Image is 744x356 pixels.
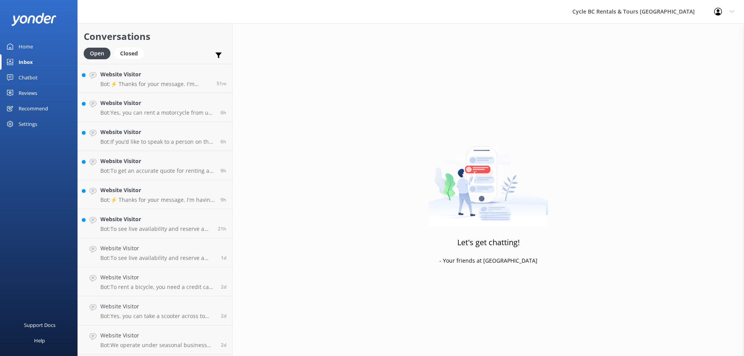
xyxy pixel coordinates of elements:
[78,238,232,267] a: Website VisitorBot:To see live availability and reserve a motorcycle, please check out our websit...
[457,236,520,249] h3: Let's get chatting!
[100,70,211,79] h4: Website Visitor
[100,331,215,340] h4: Website Visitor
[220,109,226,116] span: 10:08am 12-Aug-2025 (UTC -07:00) America/Tijuana
[19,54,33,70] div: Inbox
[220,196,226,203] span: 06:50am 12-Aug-2025 (UTC -07:00) America/Tijuana
[100,255,215,261] p: Bot: To see live availability and reserve a motorcycle, please check out our website at [URL][DOM...
[100,109,215,116] p: Bot: Yes, you can rent a motorcycle from us. For riders with restricted licenses, we limit the bi...
[100,302,215,311] h4: Website Visitor
[221,284,226,290] span: 03:44pm 10-Aug-2025 (UTC -07:00) America/Tijuana
[429,130,548,227] img: artwork of a man stealing a conversation from at giant smartphone
[100,215,212,224] h4: Website Visitor
[78,64,232,93] a: Website VisitorBot:⚡ Thanks for your message. I'm having a difficult time finding the right answe...
[78,267,232,296] a: Website VisitorBot:To rent a bicycle, you need a credit card and a piece of government-issued pho...
[100,313,215,320] p: Bot: Yes, you can take a scooter across to [GEOGRAPHIC_DATA] on the ferry and return to [GEOGRAPH...
[220,167,226,174] span: 07:17am 12-Aug-2025 (UTC -07:00) America/Tijuana
[34,333,45,348] div: Help
[221,313,226,319] span: 03:03pm 10-Aug-2025 (UTC -07:00) America/Tijuana
[84,48,110,59] div: Open
[78,296,232,325] a: Website VisitorBot:Yes, you can take a scooter across to [GEOGRAPHIC_DATA] on the ferry and retur...
[100,128,215,136] h4: Website Visitor
[100,244,215,253] h4: Website Visitor
[19,85,37,101] div: Reviews
[78,180,232,209] a: Website VisitorBot:⚡ Thanks for your message. I'm having a difficult time finding the right answe...
[220,138,226,145] span: 10:03am 12-Aug-2025 (UTC -07:00) America/Tijuana
[100,99,215,107] h4: Website Visitor
[100,81,211,88] p: Bot: ⚡ Thanks for your message. I'm having a difficult time finding the right answer for you. Ple...
[78,122,232,151] a: Website VisitorBot:If you’d like to speak to a person on the Cycle BC team, please call [PHONE_NU...
[100,273,215,282] h4: Website Visitor
[100,225,212,232] p: Bot: To see live availability and reserve a motorcycle, please check out our website at [URL][DOM...
[100,342,215,349] p: Bot: We operate under seasonal business hours, which vary throughout the year. Please visit our C...
[114,49,148,57] a: Closed
[19,116,37,132] div: Settings
[217,80,226,87] span: 03:26pm 12-Aug-2025 (UTC -07:00) America/Tijuana
[100,186,215,194] h4: Website Visitor
[78,151,232,180] a: Website VisitorBot:To get an accurate quote for renting a BMW F 750 GS Low, including CDW and lug...
[114,48,144,59] div: Closed
[19,70,38,85] div: Chatbot
[78,93,232,122] a: Website VisitorBot:Yes, you can rent a motorcycle from us. For riders with restricted licenses, w...
[84,29,226,44] h2: Conversations
[78,209,232,238] a: Website VisitorBot:To see live availability and reserve a motorcycle, please check out our websit...
[100,196,215,203] p: Bot: ⚡ Thanks for your message. I'm having a difficult time finding the right answer for you. Ple...
[100,167,215,174] p: Bot: To get an accurate quote for renting a BMW F 750 GS Low, including CDW and luggage, for your...
[19,39,33,54] div: Home
[100,157,215,165] h4: Website Visitor
[19,101,48,116] div: Recommend
[100,284,215,291] p: Bot: To rent a bicycle, you need a credit card and a piece of government-issued photo identificat...
[221,342,226,348] span: 08:43am 10-Aug-2025 (UTC -07:00) America/Tijuana
[221,255,226,261] span: 11:59am 11-Aug-2025 (UTC -07:00) America/Tijuana
[78,325,232,354] a: Website VisitorBot:We operate under seasonal business hours, which vary throughout the year. Plea...
[24,317,55,333] div: Support Docs
[84,49,114,57] a: Open
[100,138,215,145] p: Bot: If you’d like to speak to a person on the Cycle BC team, please call [PHONE_NUMBER] or submi...
[439,256,537,265] p: - Your friends at [GEOGRAPHIC_DATA]
[12,13,56,26] img: yonder-white-logo.png
[218,225,226,232] span: 07:04pm 11-Aug-2025 (UTC -07:00) America/Tijuana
